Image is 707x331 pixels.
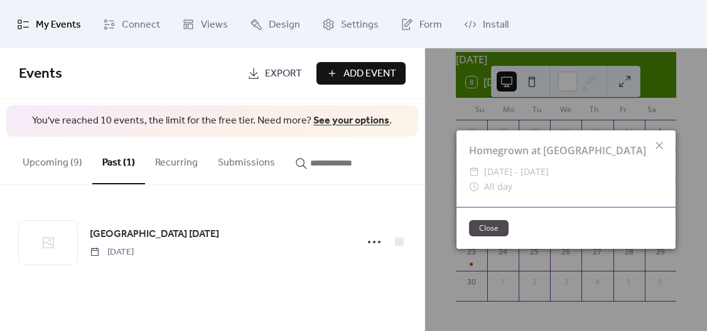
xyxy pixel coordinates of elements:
[238,62,311,85] a: Export
[455,5,518,43] a: Install
[484,179,512,194] span: All day
[145,137,208,183] button: Recurring
[419,15,442,34] span: Form
[8,5,90,43] a: My Events
[469,164,479,179] div: ​
[469,179,479,194] div: ​
[173,5,237,43] a: Views
[201,15,228,34] span: Views
[265,66,302,81] span: Export
[313,111,389,130] a: See your options
[313,5,388,43] a: Settings
[391,5,451,43] a: Form
[19,114,406,128] span: You've reached 10 events, the limit for the free tier. Need more? .
[19,60,62,88] span: Events
[90,227,219,242] span: [GEOGRAPHIC_DATA] [DATE]
[92,137,145,184] button: Past (1)
[483,15,509,34] span: Install
[94,5,170,43] a: Connect
[469,220,509,236] button: Close
[484,164,549,179] span: [DATE] - [DATE]
[341,15,379,34] span: Settings
[269,15,300,34] span: Design
[456,143,676,158] div: Homegrown at [GEOGRAPHIC_DATA]
[36,15,81,34] span: My Events
[90,246,134,259] span: [DATE]
[13,137,92,183] button: Upcoming (9)
[208,137,285,183] button: Submissions
[122,15,160,34] span: Connect
[90,226,219,243] a: [GEOGRAPHIC_DATA] [DATE]
[240,5,310,43] a: Design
